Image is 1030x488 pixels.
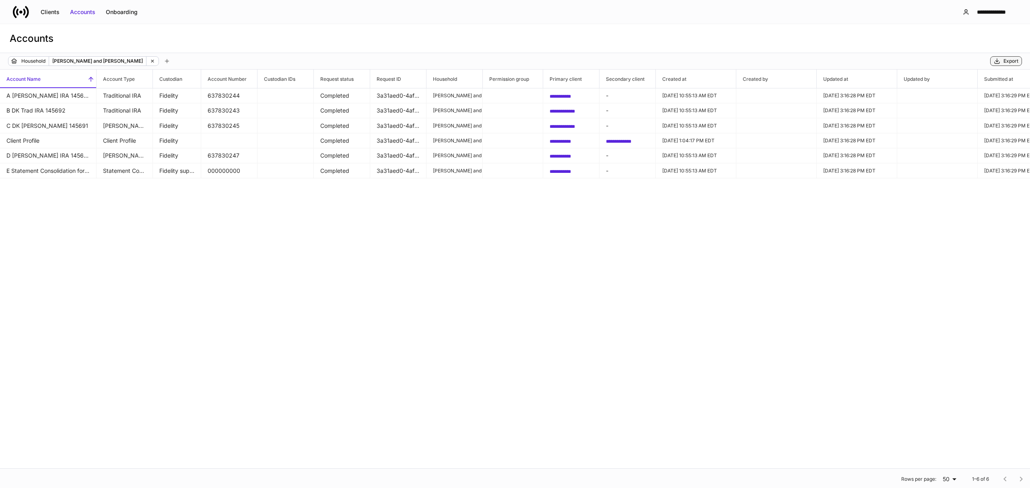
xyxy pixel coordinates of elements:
[656,148,736,163] td: 2025-09-24T14:55:13.135Z
[606,167,649,175] p: -
[201,164,257,178] td: 000000000
[97,70,152,88] span: Account Type
[606,152,649,160] p: -
[97,133,153,148] td: Client Profile
[97,103,153,118] td: Traditional IRA
[314,103,370,118] td: Completed
[257,75,295,83] h6: Custodian IDs
[662,137,729,144] p: [DATE] 1:04:17 PM EDT
[599,133,656,148] td: 1b409ab0-89b9-4f51-9d18-557d8c6a1094
[606,107,649,115] p: -
[97,75,135,83] h6: Account Type
[153,103,201,118] td: Fidelity
[370,75,401,83] h6: Request ID
[52,57,143,65] p: [PERSON_NAME] and [PERSON_NAME]
[662,123,729,129] p: [DATE] 10:55:13 AM EDT
[656,164,736,178] td: 2025-09-24T14:55:13.136Z
[543,75,582,83] h6: Primary client
[823,137,890,144] p: [DATE] 3:16:28 PM EDT
[106,8,138,16] div: Onboarding
[314,164,370,178] td: Completed
[21,57,45,65] p: Household
[370,88,426,103] td: 3a31aed0-4af0-4597-9006-4e40dd4e6dc8
[817,103,897,118] td: 2025-09-24T19:16:28.993Z
[153,75,182,83] h6: Custodian
[823,168,890,174] p: [DATE] 3:16:28 PM EDT
[972,476,989,482] p: 1–6 of 6
[483,75,529,83] h6: Permission group
[97,148,153,163] td: Roth IRA
[97,164,153,178] td: Statement Consolidation for Households
[201,88,257,103] td: 637830244
[201,119,257,133] td: 637830245
[433,168,476,174] p: [PERSON_NAME] and [PERSON_NAME]
[823,152,890,159] p: [DATE] 3:16:28 PM EDT
[370,148,426,163] td: 3a31aed0-4af0-4597-9006-4e40dd4e6dc8
[153,164,201,178] td: Fidelity supplemental forms
[97,88,153,103] td: Traditional IRA
[314,70,370,88] span: Request status
[656,103,736,118] td: 2025-09-24T14:55:13.134Z
[543,119,599,133] td: 1b409ab0-89b9-4f51-9d18-557d8c6a1094
[153,70,201,88] span: Custodian
[314,133,370,148] td: Completed
[901,476,936,482] p: Rows per page:
[370,119,426,133] td: 3a31aed0-4af0-4597-9006-4e40dd4e6dc8
[656,75,686,83] h6: Created at
[314,75,354,83] h6: Request status
[817,164,897,178] td: 2025-09-24T19:16:28.994Z
[153,119,201,133] td: Fidelity
[201,75,247,83] h6: Account Number
[153,133,201,148] td: Fidelity
[606,92,649,100] p: -
[897,75,930,83] h6: Updated by
[990,56,1022,66] button: Export
[35,6,65,18] button: Clients
[201,148,257,163] td: 637830247
[433,107,476,114] p: [PERSON_NAME] and [PERSON_NAME]
[656,88,736,103] td: 2025-09-24T14:55:13.133Z
[483,70,543,88] span: Permission group
[314,119,370,133] td: Completed
[978,75,1013,83] h6: Submitted at
[543,88,599,103] td: fc3e4adc-58f3-4e70-a637-9130c840a9d2
[817,119,897,133] td: 2025-09-24T19:16:28.993Z
[153,88,201,103] td: Fidelity
[662,92,729,99] p: [DATE] 10:55:13 AM EDT
[426,70,482,88] span: Household
[370,164,426,178] td: 3a31aed0-4af0-4597-9006-4e40dd4e6dc8
[823,107,890,114] p: [DATE] 3:16:28 PM EDT
[939,475,959,483] div: 50
[543,103,599,118] td: 1b409ab0-89b9-4f51-9d18-557d8c6a1094
[817,88,897,103] td: 2025-09-24T19:16:28.994Z
[817,70,897,88] span: Updated at
[543,70,599,88] span: Primary client
[897,70,977,88] span: Updated by
[70,8,95,16] div: Accounts
[736,75,768,83] h6: Created by
[433,92,476,99] p: [PERSON_NAME] and [PERSON_NAME]
[97,119,153,133] td: Roth IRA
[201,70,257,88] span: Account Number
[370,70,426,88] span: Request ID
[599,70,655,88] span: Secondary client
[823,92,890,99] p: [DATE] 3:16:28 PM EDT
[314,148,370,163] td: Completed
[433,137,476,144] p: [PERSON_NAME] and [PERSON_NAME]
[817,75,848,83] h6: Updated at
[656,70,736,88] span: Created at
[662,107,729,114] p: [DATE] 10:55:13 AM EDT
[370,133,426,148] td: 3a31aed0-4af0-4597-9006-4e40dd4e6dc8
[426,75,457,83] h6: Household
[314,88,370,103] td: Completed
[201,103,257,118] td: 637830243
[543,164,599,178] td: fc3e4adc-58f3-4e70-a637-9130c840a9d2
[65,6,101,18] button: Accounts
[662,152,729,159] p: [DATE] 10:55:13 AM EDT
[817,133,897,148] td: 2025-09-24T19:16:28.993Z
[41,8,60,16] div: Clients
[543,148,599,163] td: fc3e4adc-58f3-4e70-a637-9130c840a9d2
[257,70,313,88] span: Custodian IDs
[662,168,729,174] p: [DATE] 10:55:13 AM EDT
[656,133,736,148] td: 2025-09-22T17:04:17.704Z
